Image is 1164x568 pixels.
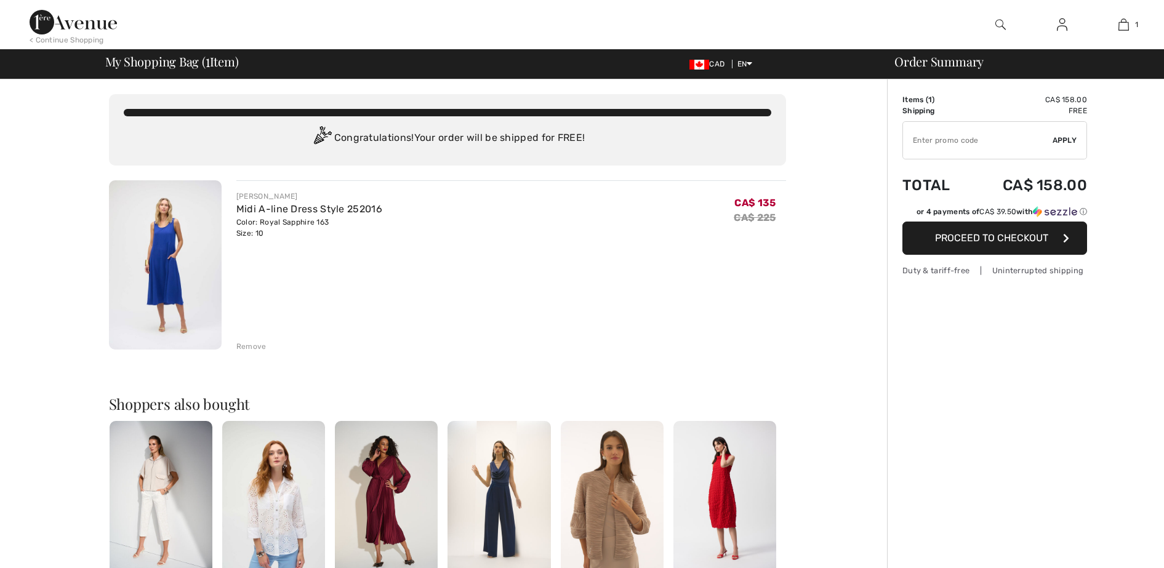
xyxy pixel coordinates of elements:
span: 1 [928,95,932,104]
span: Proceed to Checkout [935,232,1048,244]
img: 1ère Avenue [30,10,117,34]
span: CA$ 135 [734,197,776,209]
span: My Shopping Bag ( Item) [105,55,239,68]
img: My Bag [1118,17,1129,32]
div: Color: Royal Sapphire 163 Size: 10 [236,217,382,239]
div: or 4 payments of with [917,206,1087,217]
div: Remove [236,341,267,352]
span: 1 [206,52,210,68]
img: Sezzle [1033,206,1077,217]
div: < Continue Shopping [30,34,104,46]
img: Congratulation2.svg [310,126,334,151]
div: or 4 payments ofCA$ 39.50withSezzle Click to learn more about Sezzle [902,206,1087,222]
div: [PERSON_NAME] [236,191,382,202]
img: Canadian Dollar [689,60,709,70]
h2: Shoppers also bought [109,396,786,411]
button: Proceed to Checkout [902,222,1087,255]
a: Sign In [1047,17,1077,33]
img: Midi A-line Dress Style 252016 [109,180,222,350]
td: Shipping [902,105,969,116]
td: CA$ 158.00 [969,164,1087,206]
span: CAD [689,60,729,68]
img: My Info [1057,17,1067,32]
span: EN [737,60,753,68]
img: search the website [995,17,1006,32]
a: 1 [1093,17,1154,32]
input: Promo code [903,122,1053,159]
a: Midi A-line Dress Style 252016 [236,203,382,215]
s: CA$ 225 [734,212,776,223]
td: Total [902,164,969,206]
span: Apply [1053,135,1077,146]
div: Congratulations! Your order will be shipped for FREE! [124,126,771,151]
td: Free [969,105,1087,116]
td: Items ( ) [902,94,969,105]
div: Order Summary [880,55,1157,68]
span: CA$ 39.50 [979,207,1016,216]
td: CA$ 158.00 [969,94,1087,105]
div: Duty & tariff-free | Uninterrupted shipping [902,265,1087,276]
span: 1 [1135,19,1138,30]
